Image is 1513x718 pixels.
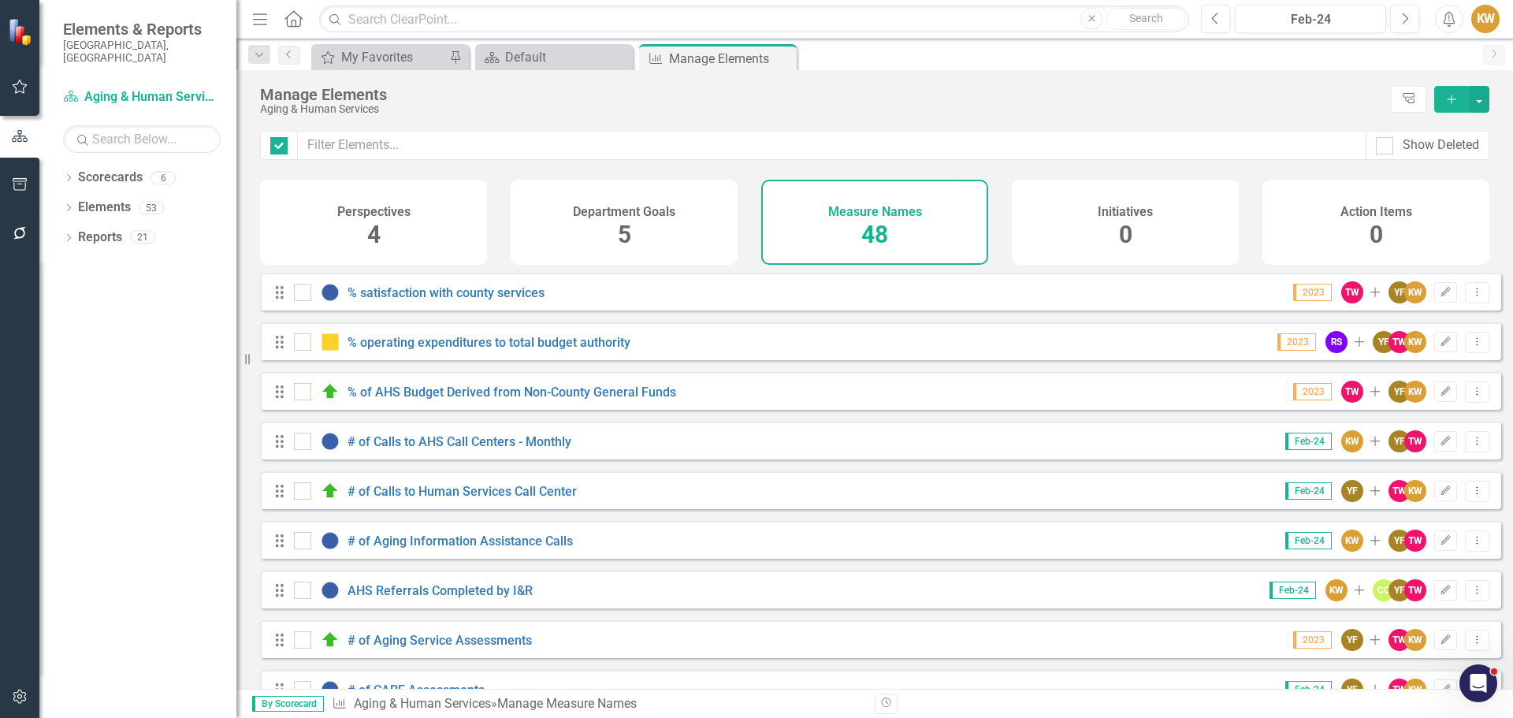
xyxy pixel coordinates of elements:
[1404,530,1426,552] div: TW
[1129,12,1163,24] span: Search
[1106,8,1185,30] button: Search
[1277,333,1316,351] span: 2023
[1285,482,1332,500] span: Feb-24
[321,333,340,352] img: Caution
[1373,331,1395,353] div: YF
[354,696,491,711] a: Aging & Human Services
[1459,664,1497,702] iframe: Intercom live chat
[1388,480,1411,502] div: TW
[1404,579,1426,601] div: TW
[1293,383,1332,400] span: 2023
[341,47,445,67] div: My Favorites
[63,20,221,39] span: Elements & Reports
[321,432,340,451] img: No Information
[321,283,340,302] img: No Information
[348,285,545,300] a: % satisfaction with county services
[1373,579,1395,601] div: CC
[151,171,176,184] div: 6
[348,534,573,549] a: # of Aging Information Assistance Calls
[1293,284,1332,301] span: 2023
[1370,221,1383,248] span: 0
[1119,221,1132,248] span: 0
[1388,331,1411,353] div: TW
[7,17,35,46] img: ClearPoint Strategy
[1388,281,1411,303] div: YF
[1341,629,1363,651] div: YF
[1404,381,1426,403] div: KW
[573,205,675,219] h4: Department Goals
[1341,480,1363,502] div: YF
[337,205,411,219] h4: Perspectives
[348,385,676,400] a: % of AHS Budget Derived from Non-County General Funds
[1388,530,1411,552] div: YF
[1388,381,1411,403] div: YF
[252,696,324,712] span: By Scorecard
[669,49,793,69] div: Manage Elements
[1341,281,1363,303] div: TW
[321,631,340,649] img: On Target
[63,88,221,106] a: Aging & Human Services
[63,39,221,65] small: [GEOGRAPHIC_DATA], [GEOGRAPHIC_DATA]
[348,434,571,449] a: # of Calls to AHS Call Centers - Monthly
[319,6,1189,33] input: Search ClearPoint...
[1098,205,1153,219] h4: Initiatives
[1341,430,1363,452] div: KW
[1341,381,1363,403] div: TW
[828,205,922,219] h4: Measure Names
[321,482,340,500] img: On Target
[1404,679,1426,701] div: KW
[297,131,1366,160] input: Filter Elements...
[1388,679,1411,701] div: TW
[1404,480,1426,502] div: KW
[1388,629,1411,651] div: TW
[348,583,533,598] a: AHS Referrals Completed by I&R
[78,199,131,217] a: Elements
[1388,430,1411,452] div: YF
[348,335,630,350] a: % operating expenditures to total budget authority
[321,680,340,699] img: No Information
[1240,10,1381,29] div: Feb-24
[78,169,143,187] a: Scorecards
[348,633,532,648] a: # of Aging Service Assessments
[332,695,863,713] div: » Manage Measure Names
[1340,205,1412,219] h4: Action Items
[321,382,340,401] img: On Target
[1404,430,1426,452] div: TW
[1293,631,1332,649] span: 2023
[321,581,340,600] img: No Information
[315,47,445,67] a: My Favorites
[1404,629,1426,651] div: KW
[861,221,888,248] span: 48
[1285,681,1332,698] span: Feb-24
[1270,582,1316,599] span: Feb-24
[1285,433,1332,450] span: Feb-24
[130,231,155,244] div: 21
[348,484,577,499] a: # of Calls to Human Services Call Center
[479,47,629,67] a: Default
[260,103,1383,115] div: Aging & Human Services
[78,229,122,247] a: Reports
[63,125,221,153] input: Search Below...
[505,47,629,67] div: Default
[1388,579,1411,601] div: YF
[1341,679,1363,701] div: YF
[1341,530,1363,552] div: KW
[1471,5,1500,33] button: KW
[367,221,381,248] span: 4
[139,201,164,214] div: 53
[1404,281,1426,303] div: KW
[1325,331,1348,353] div: RS
[1403,136,1479,154] div: Show Deleted
[1285,532,1332,549] span: Feb-24
[1404,331,1426,353] div: KW
[1325,579,1348,601] div: KW
[260,86,1383,103] div: Manage Elements
[1235,5,1386,33] button: Feb-24
[618,221,631,248] span: 5
[321,531,340,550] img: No Information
